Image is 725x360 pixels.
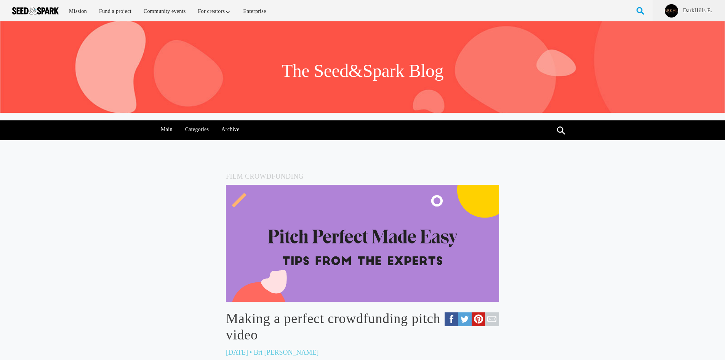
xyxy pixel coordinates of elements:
[193,3,237,19] a: For creators
[226,346,248,358] p: [DATE]
[138,3,191,19] a: Community events
[250,346,318,358] p: • Bri [PERSON_NAME]
[181,120,213,139] a: Categories
[218,120,243,139] a: Archive
[157,120,177,139] a: Main
[682,7,713,14] a: DarkHills E.
[226,185,499,302] img: blog%20header%203.png
[238,3,271,19] a: Enterprise
[64,3,92,19] a: Mission
[12,7,59,14] img: Seed amp; Spark
[94,3,137,19] a: Fund a project
[226,171,499,182] h5: Film Crowdfunding
[226,310,499,343] a: Making a perfect crowdfunding pitch video
[665,4,678,18] img: b43f3a461490f4a4.jpg
[282,59,443,82] h1: The Seed&Spark Blog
